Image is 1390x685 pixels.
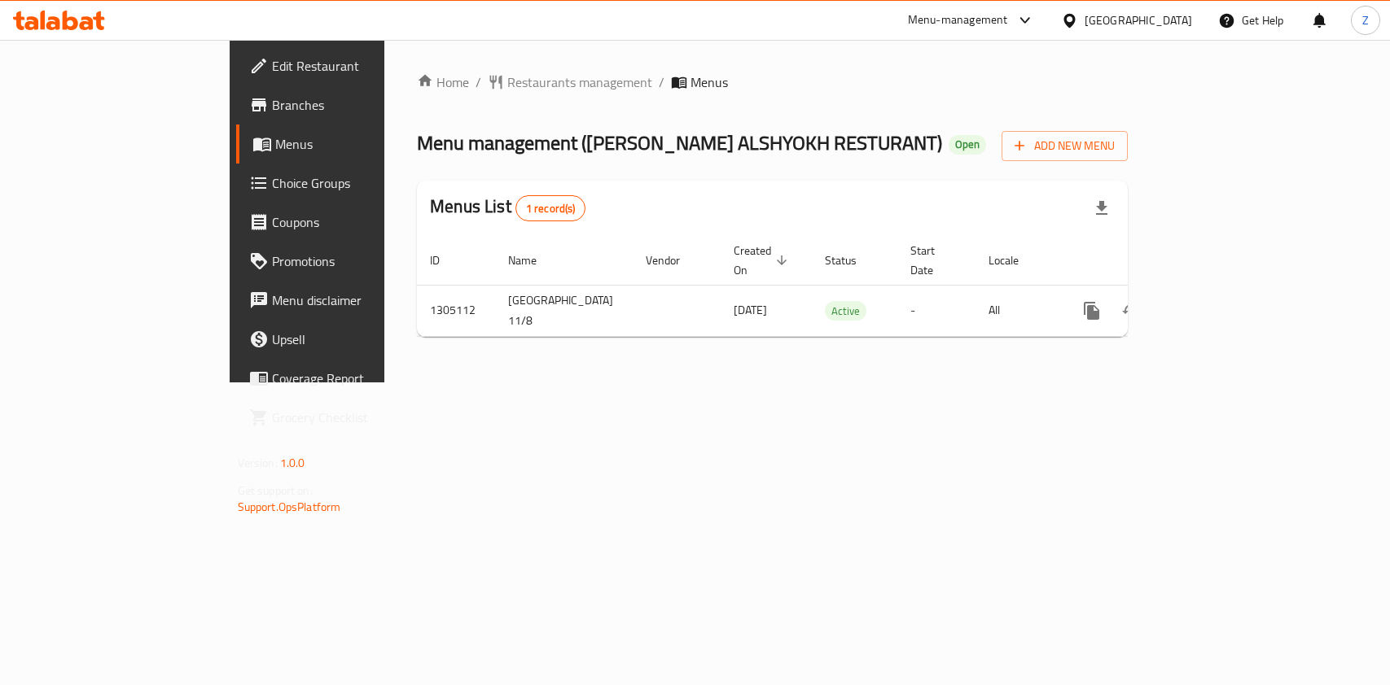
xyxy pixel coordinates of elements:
[1072,291,1112,330] button: more
[488,72,652,92] a: Restaurants management
[236,46,462,85] a: Edit Restaurant
[236,124,462,164] a: Menus
[238,452,278,473] span: Version:
[508,251,558,270] span: Name
[1002,131,1128,161] button: Add New Menu
[691,72,728,92] span: Menus
[272,173,449,193] span: Choice Groups
[976,285,1059,336] td: All
[417,72,1128,92] nav: breadcrumb
[272,408,449,427] span: Grocery Checklist
[236,242,462,281] a: Promotions
[908,11,1008,30] div: Menu-management
[825,302,866,321] span: Active
[516,201,585,216] span: 1 record(s)
[238,496,341,517] a: Support.OpsPlatform
[495,285,633,336] td: [GEOGRAPHIC_DATA] 11/8
[236,281,462,320] a: Menu disclaimer
[272,290,449,310] span: Menu disclaimer
[949,137,986,151] span: Open
[1082,189,1121,228] div: Export file
[515,195,586,221] div: Total records count
[430,251,461,270] span: ID
[238,480,313,501] span: Get support on:
[476,72,481,92] li: /
[236,320,462,359] a: Upsell
[272,251,449,271] span: Promotions
[734,299,767,321] span: [DATE]
[272,95,449,115] span: Branches
[236,85,462,124] a: Branches
[1015,136,1115,156] span: Add New Menu
[280,452,305,473] span: 1.0.0
[272,329,449,349] span: Upsell
[272,56,449,76] span: Edit Restaurant
[825,251,878,270] span: Status
[1059,236,1242,286] th: Actions
[659,72,664,92] li: /
[949,135,986,155] div: Open
[430,194,585,221] h2: Menus List
[272,212,449,232] span: Coupons
[507,72,652,92] span: Restaurants management
[989,251,1040,270] span: Locale
[236,398,462,437] a: Grocery Checklist
[1362,11,1369,29] span: Z
[417,236,1242,337] table: enhanced table
[910,241,956,280] span: Start Date
[825,301,866,321] div: Active
[272,369,449,388] span: Coverage Report
[275,134,449,154] span: Menus
[646,251,701,270] span: Vendor
[734,241,792,280] span: Created On
[236,359,462,398] a: Coverage Report
[1112,291,1151,330] button: Change Status
[897,285,976,336] td: -
[417,124,942,161] span: Menu management ( [PERSON_NAME] ALSHYOKH RESTURANT )
[236,164,462,203] a: Choice Groups
[236,203,462,242] a: Coupons
[1085,11,1192,29] div: [GEOGRAPHIC_DATA]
